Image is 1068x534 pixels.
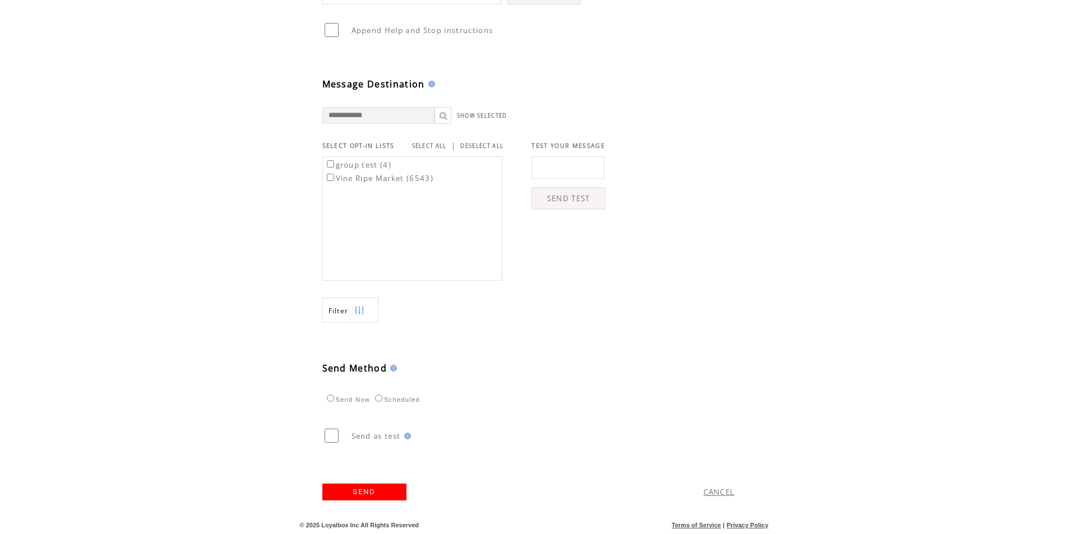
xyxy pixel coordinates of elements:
label: group test (4) [325,160,392,170]
input: Send Now [327,394,334,402]
input: group test (4) [327,160,334,168]
span: SELECT OPT-IN LISTS [322,142,395,150]
img: help.gif [425,81,435,87]
span: © 2025 Loyalbox Inc All Rights Reserved [300,522,419,528]
span: | [451,141,456,151]
span: Append Help and Stop instructions [352,25,493,35]
label: Vine Ripe Market (6543) [325,173,434,183]
a: SELECT ALL [412,142,447,150]
img: filters.png [354,298,364,323]
a: Privacy Policy [727,522,769,528]
span: TEST YOUR MESSAGE [531,142,605,150]
span: Send as test [352,431,401,441]
img: help.gif [401,433,411,439]
a: SEND [322,484,406,500]
label: Scheduled [372,396,420,403]
img: help.gif [387,365,397,372]
span: Send Method [322,362,387,374]
a: Filter [322,298,378,323]
a: CANCEL [704,487,735,497]
a: DESELECT ALL [460,142,503,150]
a: SHOW SELECTED [457,112,507,119]
input: Scheduled [375,394,382,402]
input: Vine Ripe Market (6543) [327,174,334,181]
a: Terms of Service [672,522,721,528]
a: SEND TEST [531,187,605,210]
span: Show filters [329,306,349,315]
span: | [723,522,724,528]
span: Message Destination [322,78,425,90]
label: Send Now [324,396,370,403]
